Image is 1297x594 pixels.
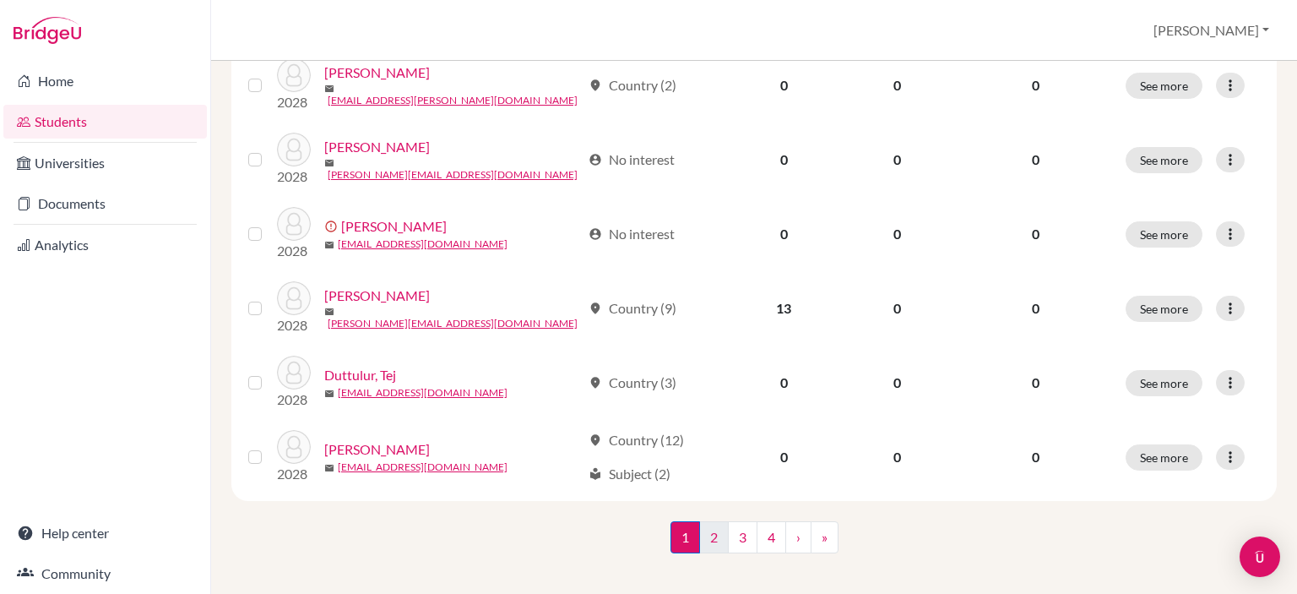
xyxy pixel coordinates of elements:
a: [PERSON_NAME][EMAIL_ADDRESS][DOMAIN_NAME] [328,167,578,183]
p: 2028 [277,315,311,335]
img: Crisman, Isabella [277,58,311,92]
div: Subject (2) [589,464,670,484]
div: Open Intercom Messenger [1240,537,1280,577]
p: 0 [966,150,1105,170]
img: Ebeid, Adam [277,430,311,464]
a: Analytics [3,228,207,262]
td: 0 [729,420,839,494]
span: location_on [589,79,602,92]
div: Country (9) [589,298,676,319]
a: [PERSON_NAME] [324,286,430,306]
p: 2028 [277,241,311,261]
span: mail [324,240,334,250]
a: [EMAIL_ADDRESS][DOMAIN_NAME] [338,385,507,401]
a: Help center [3,516,207,550]
td: 0 [729,48,839,123]
p: 2028 [277,92,311,112]
a: Duttulur, Tej [324,365,396,385]
p: 0 [966,75,1105,95]
a: [PERSON_NAME] [324,63,430,83]
button: See more [1126,73,1202,99]
td: 0 [729,346,839,420]
div: No interest [589,224,675,244]
p: 0 [966,373,1105,393]
button: See more [1126,444,1202,471]
p: 2028 [277,166,311,187]
span: location_on [589,302,602,315]
a: [PERSON_NAME] [324,137,430,157]
td: 0 [729,197,839,271]
a: [PERSON_NAME][EMAIL_ADDRESS][DOMAIN_NAME] [328,316,578,331]
a: [PERSON_NAME] [324,439,430,460]
td: 13 [729,271,839,346]
a: Home [3,64,207,98]
img: Das, Anandi [277,207,311,241]
p: 0 [966,224,1105,244]
p: 0 [966,447,1105,467]
div: No interest [589,150,675,170]
a: Students [3,105,207,139]
td: 0 [839,123,956,197]
button: See more [1126,221,1202,248]
span: mail [324,158,334,168]
span: location_on [589,376,602,390]
a: 3 [728,521,757,553]
div: Country (3) [589,373,676,393]
a: [EMAIL_ADDRESS][PERSON_NAME][DOMAIN_NAME] [328,93,578,108]
span: mail [324,307,334,317]
span: mail [324,463,334,473]
a: Documents [3,187,207,221]
a: › [785,521,811,553]
div: Country (2) [589,75,676,95]
a: [EMAIL_ADDRESS][DOMAIN_NAME] [338,237,507,252]
button: See more [1126,147,1202,173]
td: 0 [839,420,956,494]
td: 0 [729,123,839,197]
a: Universities [3,146,207,180]
button: See more [1126,370,1202,396]
span: local_library [589,467,602,481]
p: 0 [966,298,1105,319]
td: 0 [839,197,956,271]
a: 2 [699,521,729,553]
span: mail [324,389,334,399]
img: Dahl, Sebastian [277,133,311,166]
button: [PERSON_NAME] [1146,14,1277,46]
a: [PERSON_NAME] [341,216,447,237]
td: 0 [839,48,956,123]
td: 0 [839,271,956,346]
p: 2028 [277,464,311,484]
a: [EMAIL_ADDRESS][DOMAIN_NAME] [338,460,507,475]
span: mail [324,84,334,94]
img: Bridge-U [14,17,81,44]
p: 2028 [277,390,311,410]
nav: ... [670,521,838,567]
a: » [811,521,838,553]
div: Country (12) [589,430,684,450]
span: account_circle [589,227,602,241]
span: error_outline [324,220,341,233]
span: 1 [670,521,700,553]
a: Community [3,557,207,591]
span: location_on [589,433,602,447]
img: Das, Archisman [277,281,311,315]
img: Duttulur, Tej [277,356,311,390]
a: 4 [757,521,786,553]
span: account_circle [589,153,602,166]
button: See more [1126,296,1202,322]
td: 0 [839,346,956,420]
